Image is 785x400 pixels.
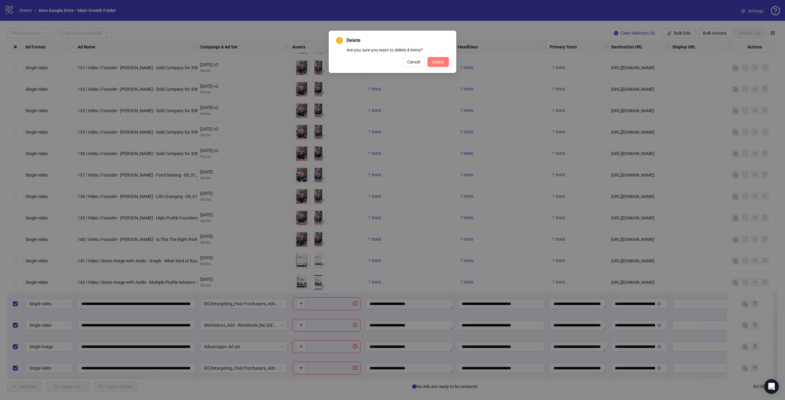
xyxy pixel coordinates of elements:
[407,59,420,64] span: Cancel
[764,379,779,394] div: Open Intercom Messenger
[347,37,449,44] span: Delete
[347,47,449,53] div: Are you sure you want to delete 4 items?
[402,57,425,67] button: Cancel
[432,59,444,64] span: Delete
[427,57,449,67] button: Delete
[336,37,343,44] span: exclamation-circle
